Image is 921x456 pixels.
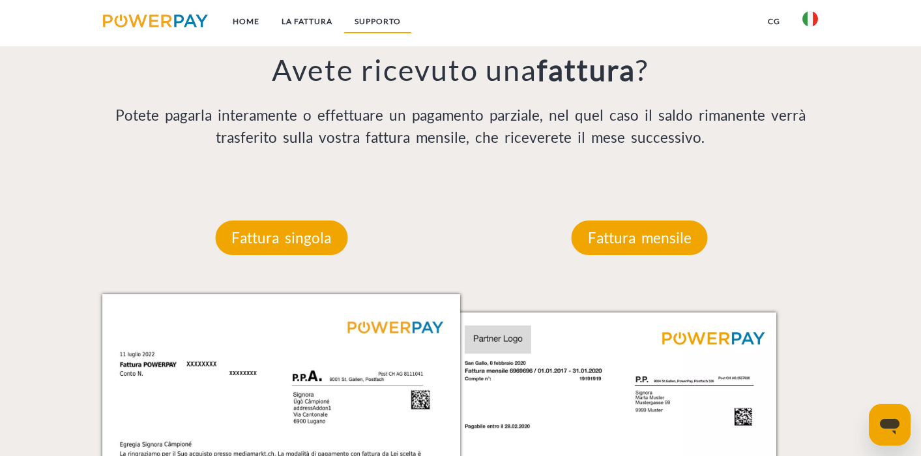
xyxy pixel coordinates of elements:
[270,10,344,33] a: LA FATTURA
[757,10,791,33] a: CG
[869,404,911,446] iframe: Pulsante per aprire la finestra di messaggistica
[102,52,818,88] h3: Avete ricevuto una ?
[344,10,412,33] a: Supporto
[537,52,636,87] b: fattura
[802,11,818,27] img: it
[215,220,347,256] p: Fattura singola
[102,104,818,149] p: Potete pagarla interamente o effettuare un pagamento parziale, nel quel caso il saldo rimanente v...
[222,10,270,33] a: Home
[103,14,208,27] img: logo-powerpay.svg
[572,220,708,256] p: Fattura mensile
